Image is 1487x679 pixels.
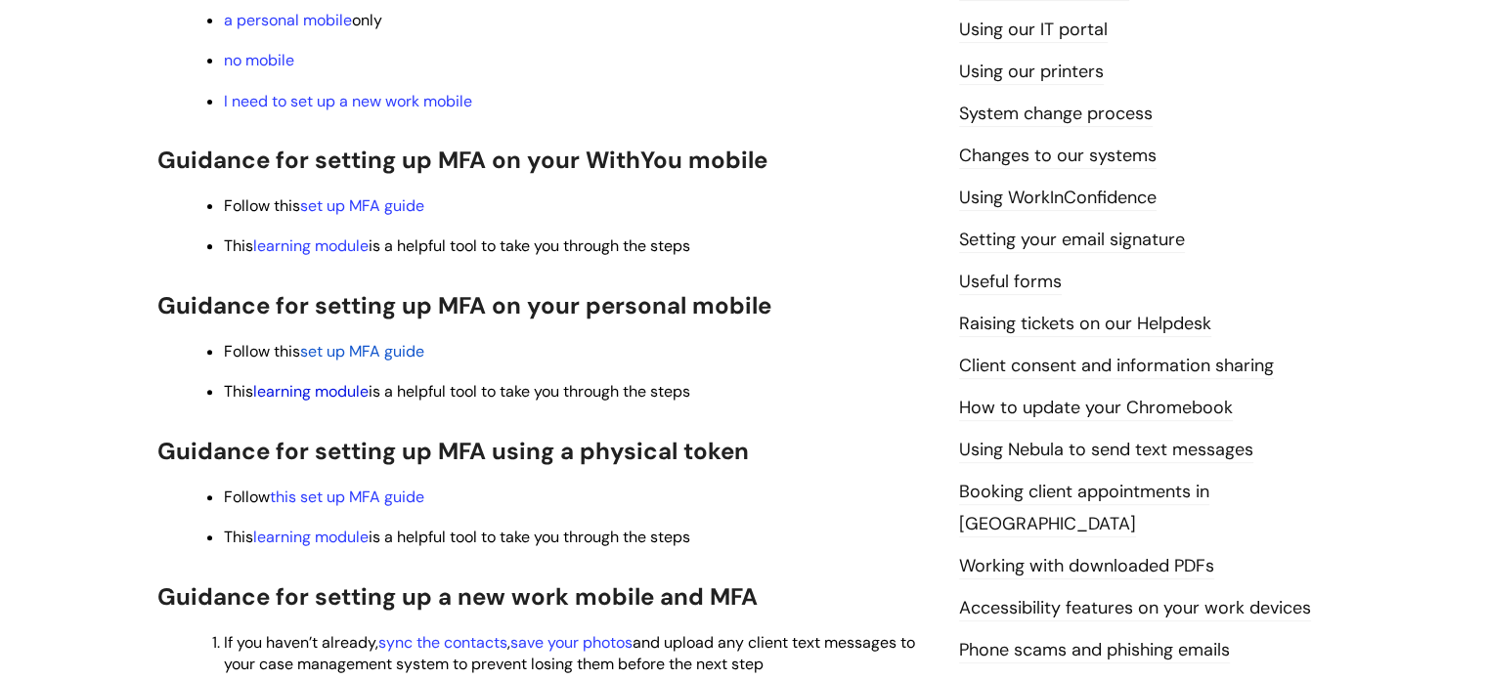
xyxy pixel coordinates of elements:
[253,527,369,547] a: learning module
[224,341,300,361] span: Follow this
[157,145,767,175] span: Guidance for setting up MFA on your WithYou mobile
[224,10,352,30] a: a personal mobile
[157,290,771,320] span: Guidance for setting up MFA on your personal mobile
[224,381,690,402] span: This is a helpful tool to take you through the steps
[300,341,424,361] a: set up MFA guide
[959,638,1230,663] a: Phone scams and phishing emails
[959,270,1062,295] a: Useful forms
[959,480,1209,536] a: Booking client appointments in [GEOGRAPHIC_DATA]
[959,102,1153,127] a: System change process
[959,186,1157,211] a: Using WorkInConfidence
[959,438,1253,463] a: Using Nebula to send text messages
[224,10,382,30] span: only
[959,396,1233,421] a: How to update your Chromebook
[224,91,472,111] a: I need to set up a new work mobile
[959,18,1108,43] a: Using our IT portal
[510,632,633,653] a: save your photos
[959,60,1104,85] a: Using our printers
[224,50,294,70] a: no mobile
[959,554,1214,579] a: Working with downloaded PDFs
[959,596,1311,621] a: Accessibility features on your work devices
[959,312,1211,337] a: Raising tickets on our Helpdesk
[959,144,1157,169] a: Changes to our systems
[959,228,1185,253] a: Setting your email signature
[224,195,424,216] span: Follow this
[224,632,915,674] span: If you haven’t already, , and upload any client text messages to your case management system to p...
[157,581,758,612] span: Guidance for setting up a new work mobile and MFA
[224,527,690,547] span: This is a helpful tool to take you through the steps
[300,195,424,216] a: set up MFA guide
[959,354,1274,379] a: Client consent and information sharing
[224,487,424,507] span: Follow
[270,487,424,507] a: this set up MFA guide
[224,235,690,256] span: This is a helpful tool to take you through the steps
[253,235,369,256] a: learning module
[378,632,507,653] a: sync the contacts
[253,381,369,402] a: learning module
[157,436,749,466] span: Guidance for setting up MFA using a physical token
